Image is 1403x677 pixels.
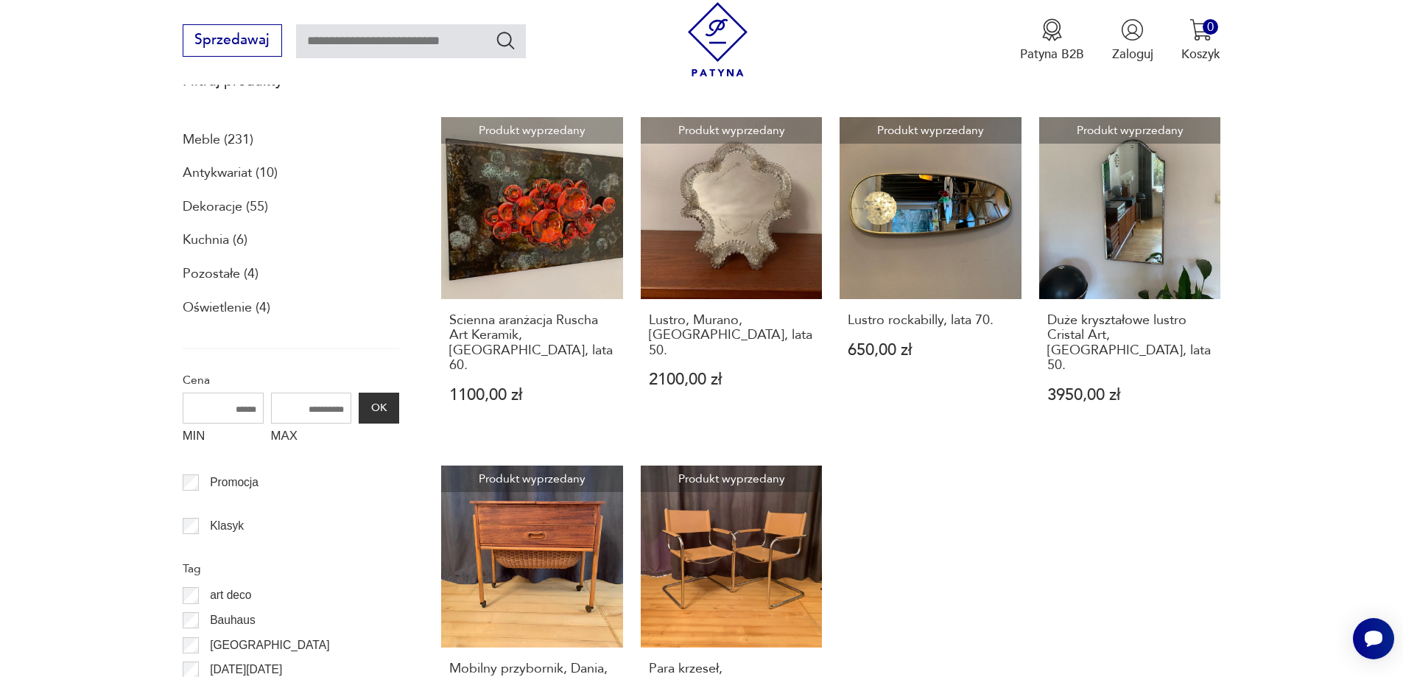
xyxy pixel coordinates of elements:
div: 0 [1203,19,1218,35]
a: Ikona medaluPatyna B2B [1020,18,1084,63]
p: [GEOGRAPHIC_DATA] [210,636,329,655]
a: Produkt wyprzedanyDuże kryształowe lustro Cristal Art, Włochy, lata 50.Duże kryształowe lustro Cr... [1039,117,1221,437]
iframe: Smartsupp widget button [1353,618,1394,659]
a: Oświetlenie (4) [183,295,270,320]
p: Bauhaus [210,611,256,630]
h3: Scienna aranżacja Ruscha Art Keramik, [GEOGRAPHIC_DATA], lata 60. [449,313,615,373]
a: Kuchnia (6) [183,228,247,253]
a: Antykwariat (10) [183,161,278,186]
a: Produkt wyprzedanyLustro rockabilly, lata 70.Lustro rockabilly, lata 70.650,00 zł [840,117,1022,437]
label: MAX [271,424,352,452]
h3: Lustro, Murano, [GEOGRAPHIC_DATA], lata 50. [649,313,815,358]
button: Szukaj [495,29,516,51]
p: Promocja [210,473,259,492]
button: OK [359,393,398,424]
p: Cena [183,371,399,390]
p: 2100,00 zł [649,372,815,387]
img: Ikona koszyka [1189,18,1212,41]
a: Sprzedawaj [183,35,282,47]
button: Zaloguj [1112,18,1153,63]
p: Patyna B2B [1020,46,1084,63]
p: Klasyk [210,516,244,536]
a: Produkt wyprzedanyScienna aranżacja Ruscha Art Keramik, Niemcy, lata 60.Scienna aranżacja Ruscha ... [441,117,623,437]
a: Meble (231) [183,127,253,152]
img: Ikona medalu [1041,18,1063,41]
a: Produkt wyprzedanyLustro, Murano, Włochy, lata 50.Lustro, Murano, [GEOGRAPHIC_DATA], lata 50.2100... [641,117,823,437]
a: Pozostałe (4) [183,262,259,287]
p: Zaloguj [1112,46,1153,63]
label: MIN [183,424,264,452]
p: Tag [183,559,399,578]
p: 3950,00 zł [1047,387,1213,403]
p: Koszyk [1181,46,1220,63]
img: Patyna - sklep z meblami i dekoracjami vintage [681,2,755,77]
button: Sprzedawaj [183,24,282,57]
img: Ikonka użytkownika [1121,18,1144,41]
h3: Duże kryształowe lustro Cristal Art, [GEOGRAPHIC_DATA], lata 50. [1047,313,1213,373]
p: art deco [210,586,251,605]
a: Dekoracje (55) [183,194,268,220]
p: 650,00 zł [848,343,1013,358]
p: 1100,00 zł [449,387,615,403]
h3: Lustro rockabilly, lata 70. [848,313,1013,328]
button: Patyna B2B [1020,18,1084,63]
button: 0Koszyk [1181,18,1220,63]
